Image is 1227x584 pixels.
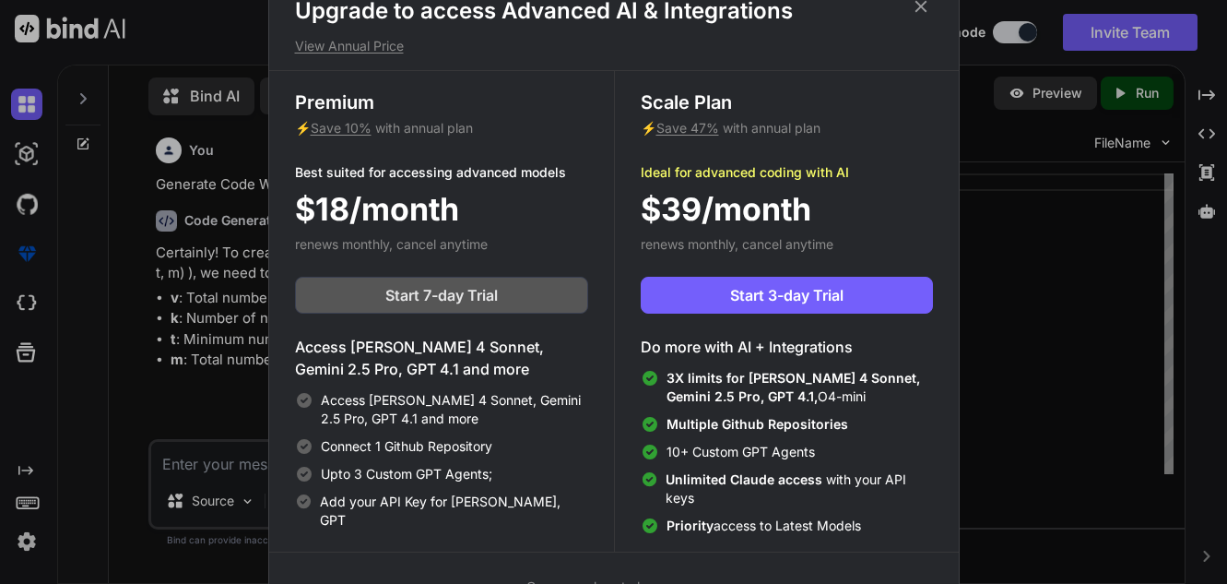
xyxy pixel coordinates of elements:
span: Start 3-day Trial [730,284,844,306]
p: ⚡ with annual plan [295,119,588,137]
h3: Scale Plan [641,89,933,115]
span: Access [PERSON_NAME] 4 Sonnet, Gemini 2.5 Pro, GPT 4.1 and more [321,391,588,428]
span: Start 7-day Trial [385,284,498,306]
span: 10+ Custom GPT Agents [667,443,815,461]
span: Multiple Github Repositories [667,416,848,432]
span: with your API keys [666,471,932,507]
p: Ideal for advanced coding with AI [641,163,933,182]
span: Add your API Key for [PERSON_NAME], GPT [320,493,587,530]
span: renews monthly, cancel anytime [641,236,833,252]
span: $39/month [641,185,811,232]
h3: Premium [295,89,588,115]
p: Best suited for accessing advanced models [295,163,588,182]
p: ⚡ with annual plan [641,119,933,137]
span: Save 47% [656,120,719,136]
span: Connect 1 Github Repository [321,437,492,456]
span: Upto 3 Custom GPT Agents; [321,465,492,483]
span: Save 10% [311,120,372,136]
h4: Do more with AI + Integrations [641,336,933,358]
span: access to Latest Models [667,517,861,535]
span: Priority [667,518,714,533]
p: View Annual Price [295,37,933,55]
button: Start 7-day Trial [295,277,588,314]
span: O4-mini [667,369,933,406]
span: $18/month [295,185,459,232]
button: Start 3-day Trial [641,277,933,314]
span: Unlimited Claude access [666,471,826,487]
span: renews monthly, cancel anytime [295,236,488,252]
h4: Access [PERSON_NAME] 4 Sonnet, Gemini 2.5 Pro, GPT 4.1 and more [295,336,588,380]
span: 3X limits for [PERSON_NAME] 4 Sonnet, Gemini 2.5 Pro, GPT 4.1, [667,370,920,404]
